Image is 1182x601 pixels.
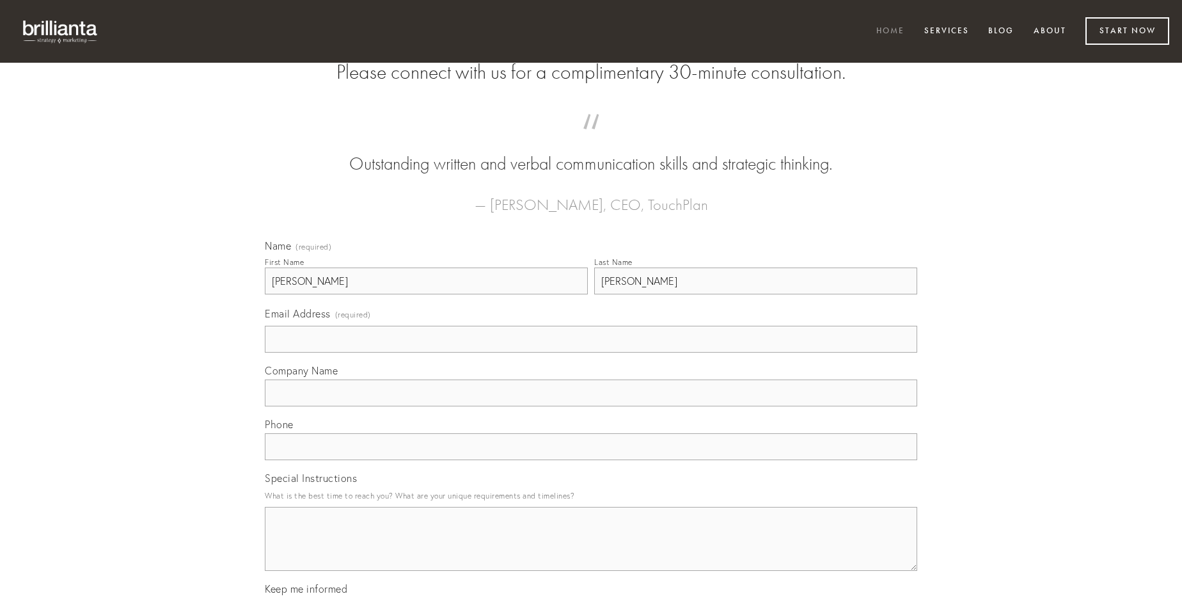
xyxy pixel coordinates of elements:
[295,243,331,251] span: (required)
[1025,21,1075,42] a: About
[594,257,633,267] div: Last Name
[265,487,917,504] p: What is the best time to reach you? What are your unique requirements and timelines?
[1085,17,1169,45] a: Start Now
[265,60,917,84] h2: Please connect with us for a complimentary 30-minute consultation.
[285,127,897,152] span: “
[13,13,109,50] img: brillianta - research, strategy, marketing
[265,257,304,267] div: First Name
[285,127,897,177] blockquote: Outstanding written and verbal communication skills and strategic thinking.
[980,21,1022,42] a: Blog
[285,177,897,218] figcaption: — [PERSON_NAME], CEO, TouchPlan
[265,307,331,320] span: Email Address
[265,582,347,595] span: Keep me informed
[265,239,291,252] span: Name
[265,364,338,377] span: Company Name
[868,21,913,42] a: Home
[265,472,357,485] span: Special Instructions
[265,418,294,431] span: Phone
[335,306,371,323] span: (required)
[916,21,977,42] a: Services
